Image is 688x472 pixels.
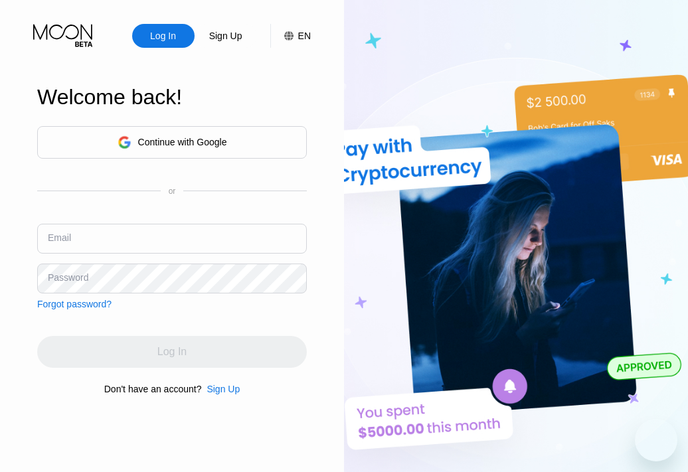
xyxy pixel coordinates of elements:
div: Log In [149,29,177,42]
div: Sign Up [208,29,244,42]
div: EN [270,24,311,48]
iframe: Button to launch messaging window [635,419,677,461]
div: Email [48,232,71,243]
div: Don't have an account? [104,384,202,394]
div: Welcome back! [37,85,307,110]
div: Sign Up [201,384,240,394]
div: Password [48,272,88,283]
div: EN [298,31,311,41]
div: Log In [132,24,195,48]
div: Forgot password? [37,299,112,309]
div: Continue with Google [37,126,307,159]
div: Sign Up [207,384,240,394]
div: or [169,187,176,196]
div: Sign Up [195,24,257,48]
div: Continue with Google [138,137,227,147]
